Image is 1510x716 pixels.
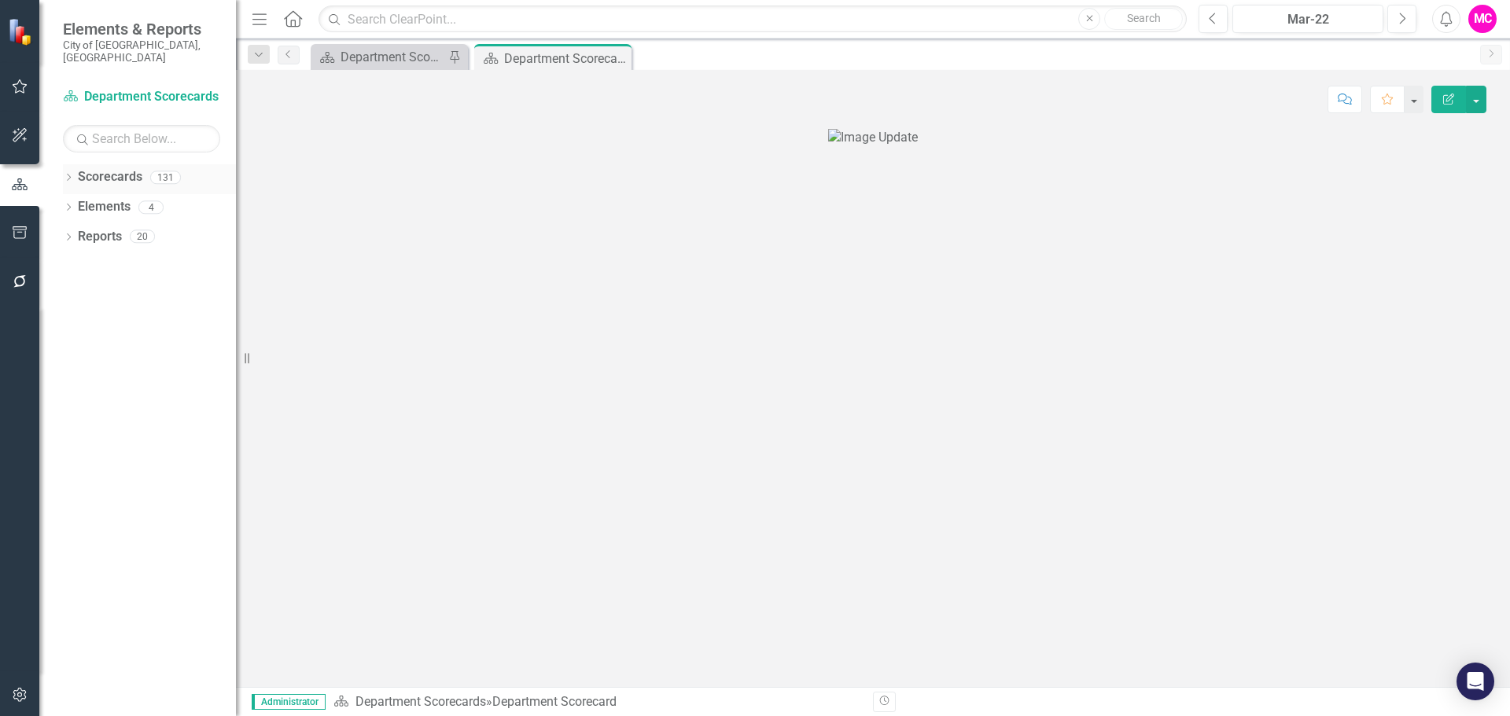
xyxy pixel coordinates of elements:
[138,200,164,214] div: 4
[63,88,220,106] a: Department Scorecards
[1468,5,1497,33] button: MC
[8,18,35,46] img: ClearPoint Strategy
[492,694,617,709] div: Department Scorecard
[150,171,181,184] div: 131
[504,49,628,68] div: Department Scorecard
[78,228,122,246] a: Reports
[252,694,326,710] span: Administrator
[1127,12,1161,24] span: Search
[1232,5,1383,33] button: Mar-22
[315,47,444,67] a: Department Scorecard
[1238,10,1378,29] div: Mar-22
[341,47,444,67] div: Department Scorecard
[63,20,220,39] span: Elements & Reports
[828,129,918,147] img: Image Update
[63,39,220,64] small: City of [GEOGRAPHIC_DATA], [GEOGRAPHIC_DATA]
[63,125,220,152] input: Search Below...
[355,694,486,709] a: Department Scorecards
[78,168,142,186] a: Scorecards
[319,6,1187,33] input: Search ClearPoint...
[1104,8,1183,30] button: Search
[130,230,155,244] div: 20
[78,198,131,216] a: Elements
[333,693,861,711] div: »
[1457,663,1494,700] div: Open Intercom Messenger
